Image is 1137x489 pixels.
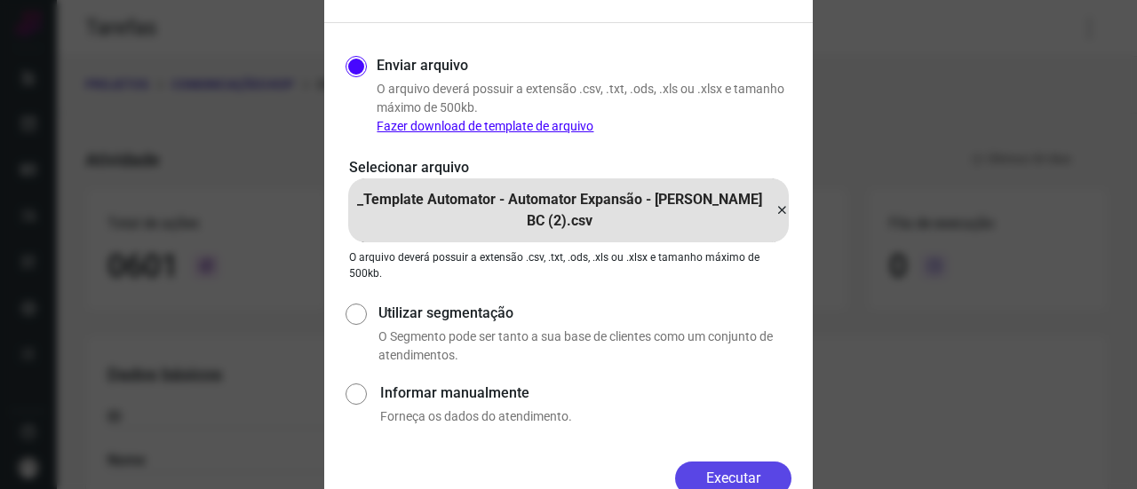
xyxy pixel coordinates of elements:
[377,80,791,136] p: O arquivo deverá possuir a extensão .csv, .txt, .ods, .xls ou .xlsx e tamanho máximo de 500kb.
[349,157,788,178] p: Selecionar arquivo
[378,303,791,324] label: Utilizar segmentação
[378,327,791,365] p: O Segmento pode ser tanto a sua base de clientes como um conjunto de atendimentos.
[380,407,791,426] p: Forneça os dados do atendimento.
[380,383,791,404] label: Informar manualmente
[348,189,770,232] p: _Template Automator - Automator Expansão - [PERSON_NAME] BC (2).csv
[349,249,788,281] p: O arquivo deverá possuir a extensão .csv, .txt, .ods, .xls ou .xlsx e tamanho máximo de 500kb.
[377,55,468,76] label: Enviar arquivo
[377,119,593,133] a: Fazer download de template de arquivo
